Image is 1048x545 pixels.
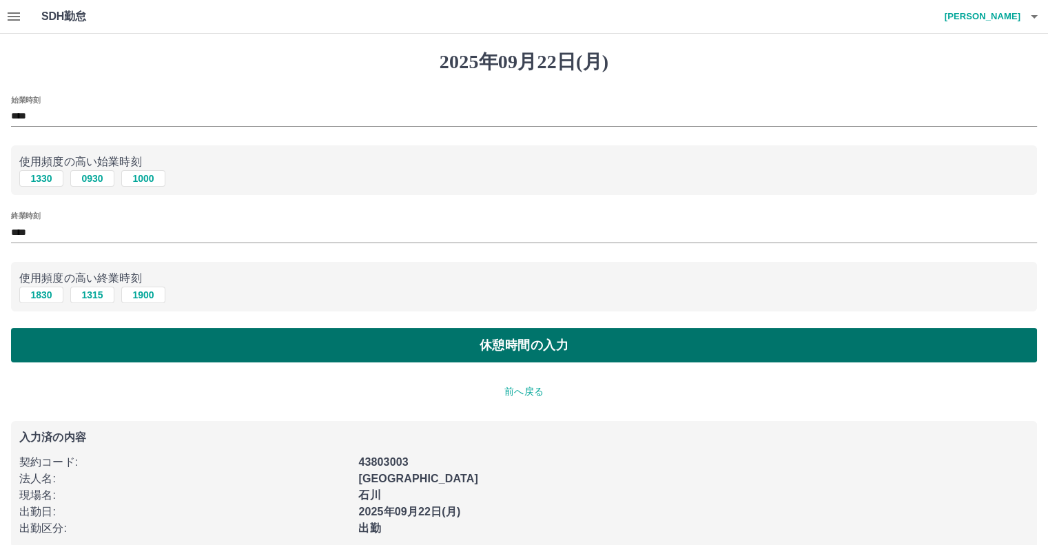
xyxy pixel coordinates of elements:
button: 1330 [19,170,63,187]
p: 使用頻度の高い始業時刻 [19,154,1029,170]
button: 1900 [121,287,165,303]
p: 前へ戻る [11,384,1037,399]
p: 現場名 : [19,487,350,504]
b: 石川 [358,489,380,501]
p: 契約コード : [19,454,350,471]
p: 出勤区分 : [19,520,350,537]
button: 1315 [70,287,114,303]
label: 終業時刻 [11,211,40,221]
h1: 2025年09月22日(月) [11,50,1037,74]
p: 入力済の内容 [19,432,1029,443]
p: 法人名 : [19,471,350,487]
b: 出勤 [358,522,380,534]
button: 0930 [70,170,114,187]
button: 休憩時間の入力 [11,328,1037,362]
p: 出勤日 : [19,504,350,520]
label: 始業時刻 [11,94,40,105]
b: [GEOGRAPHIC_DATA] [358,473,478,484]
b: 43803003 [358,456,408,468]
b: 2025年09月22日(月) [358,506,460,517]
p: 使用頻度の高い終業時刻 [19,270,1029,287]
button: 1000 [121,170,165,187]
button: 1830 [19,287,63,303]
